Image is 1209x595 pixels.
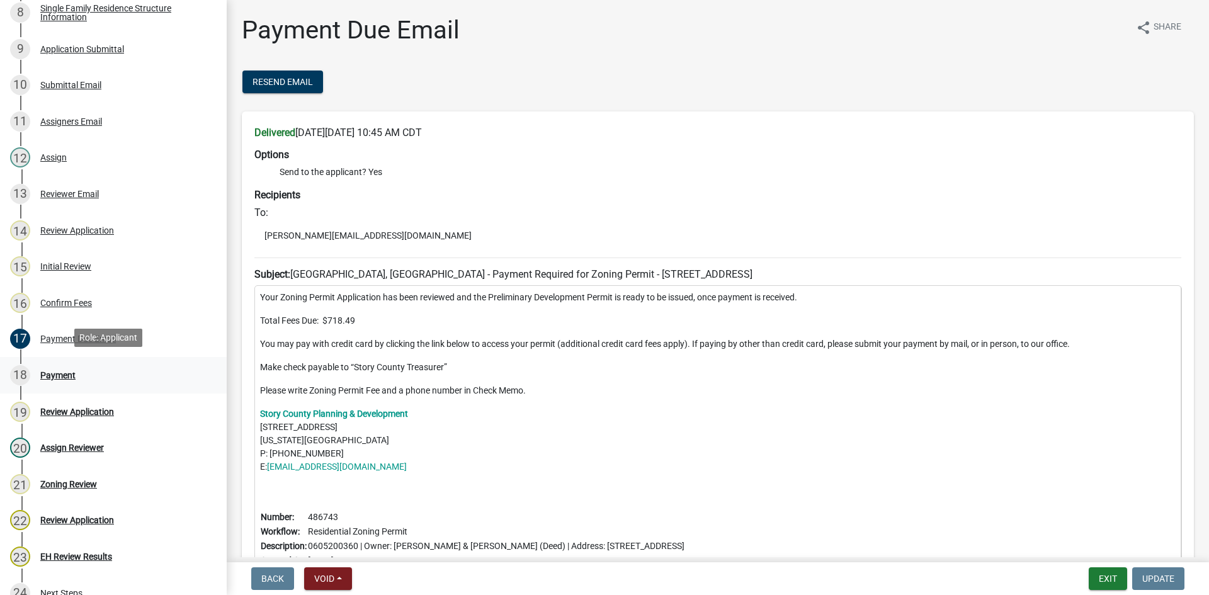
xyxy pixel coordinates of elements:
[267,462,407,472] a: [EMAIL_ADDRESS][DOMAIN_NAME]
[304,567,352,590] button: Void
[10,474,30,494] div: 21
[10,256,30,276] div: 15
[40,516,114,524] div: Review Application
[260,361,1176,374] p: Make check payable to “Story County Treasurer”
[10,39,30,59] div: 9
[40,480,97,489] div: Zoning Review
[40,552,112,561] div: EH Review Results
[10,111,30,132] div: 11
[260,314,1176,327] p: Total Fees Due: $718.49
[40,226,114,235] div: Review Application
[10,365,30,385] div: 18
[40,371,76,380] div: Payment
[1132,567,1184,590] button: Update
[260,384,1176,397] p: Please write Zoning Permit Fee and a phone number in Check Memo.
[40,190,99,198] div: Reviewer Email
[261,574,284,584] span: Back
[10,547,30,567] div: 23
[10,438,30,458] div: 20
[10,329,30,349] div: 17
[254,127,295,139] strong: Delivered
[10,184,30,204] div: 13
[1136,20,1151,35] i: share
[40,117,102,126] div: Assigners Email
[40,81,101,89] div: Submittal Email
[307,510,685,524] td: 486743
[10,75,30,95] div: 10
[260,291,1176,304] p: Your Zoning Permit Application has been reviewed and the Preliminary Development Permit is ready ...
[254,127,1181,139] h6: [DATE][DATE] 10:45 AM CDT
[261,555,307,565] b: Created On:
[40,443,104,452] div: Assign Reviewer
[74,329,142,347] div: Role: Applicant
[1154,20,1181,35] span: Share
[254,149,289,161] strong: Options
[40,45,124,54] div: Application Submittal
[261,541,307,551] b: Description:
[1126,15,1191,40] button: shareShare
[254,268,1181,280] h6: [GEOGRAPHIC_DATA], [GEOGRAPHIC_DATA] - Payment Required for Zoning Permit - [STREET_ADDRESS]
[307,539,685,553] td: 0605200360 | Owner: [PERSON_NAME] & [PERSON_NAME] (Deed) | Address: [STREET_ADDRESS]
[10,402,30,422] div: 19
[261,512,294,522] b: Number:
[280,166,1181,179] li: Send to the applicant? Yes
[260,337,1176,351] p: You may pay with credit card by clicking the link below to access your permit (additional credit ...
[307,524,685,539] td: Residential Zoning Permit
[254,226,1181,245] li: [PERSON_NAME][EMAIL_ADDRESS][DOMAIN_NAME]
[10,3,30,23] div: 8
[254,189,300,201] strong: Recipients
[314,574,334,584] span: Void
[242,15,460,45] h1: Payment Due Email
[254,207,1181,218] h6: To:
[261,526,300,536] b: Workflow:
[307,553,685,568] td: [DATE]
[40,4,207,21] div: Single Family Residence Structure Information
[10,147,30,167] div: 12
[254,268,290,280] strong: Subject:
[251,567,294,590] button: Back
[260,407,1176,473] p: [STREET_ADDRESS] [US_STATE][GEOGRAPHIC_DATA] P: [PHONE_NUMBER] E:
[10,510,30,530] div: 22
[40,334,116,343] div: Payment Due Email
[40,262,91,271] div: Initial Review
[1089,567,1127,590] button: Exit
[10,293,30,313] div: 16
[260,409,408,419] a: Story County Planning & Development
[40,407,114,416] div: Review Application
[253,77,313,87] span: Resend Email
[10,220,30,241] div: 14
[40,153,67,162] div: Assign
[40,298,92,307] div: Confirm Fees
[1142,574,1174,584] span: Update
[242,71,323,93] button: Resend Email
